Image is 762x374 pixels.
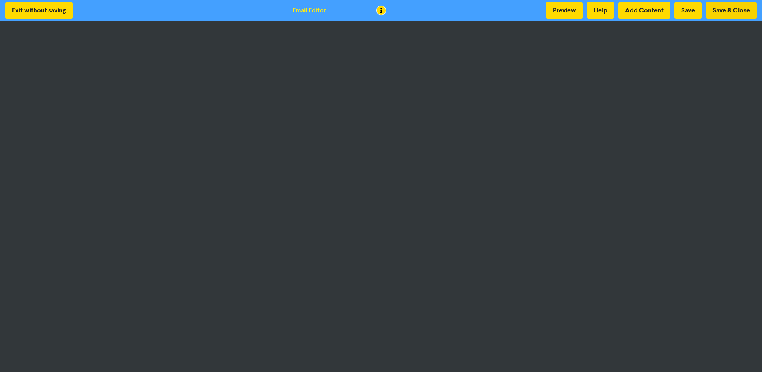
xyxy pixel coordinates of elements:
button: Preview [546,2,583,19]
button: Add Content [618,2,670,19]
button: Help [587,2,614,19]
button: Exit without saving [5,2,73,19]
div: Email Editor [292,6,326,15]
button: Save & Close [706,2,757,19]
button: Save [674,2,702,19]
